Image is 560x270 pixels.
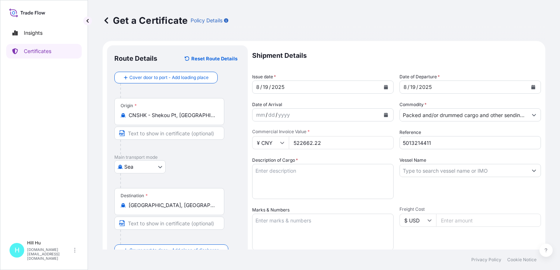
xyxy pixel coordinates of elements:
[399,157,426,164] label: Vessel Name
[266,110,268,119] div: /
[416,83,418,91] div: /
[418,83,432,91] div: year,
[399,101,427,108] label: Commodity
[114,154,240,160] p: Main transport mode
[6,44,82,59] a: Certificates
[436,214,541,227] input: Enter amount
[252,73,276,80] span: Issue date
[399,73,440,80] span: Date of Departure
[114,217,224,230] input: Text to appear on certificate
[129,112,215,119] input: Origin
[399,136,541,149] input: Enter booking reference
[471,257,501,263] a: Privacy Policy
[260,83,262,91] div: /
[252,157,298,164] label: Description of Cargo
[252,45,541,66] p: Shipment Details
[409,83,416,91] div: day,
[114,54,157,63] p: Route Details
[103,15,188,26] p: Get a Certificate
[124,163,133,170] span: Sea
[114,244,228,256] button: Cover port to door - Add place of discharge
[191,55,237,62] p: Reset Route Details
[121,103,137,109] div: Origin
[252,101,282,108] span: Date of Arrival
[400,108,527,121] input: Type to search commodity
[408,83,409,91] div: /
[268,110,276,119] div: day,
[114,72,218,83] button: Cover door to port - Add loading place
[400,164,527,177] input: Type to search vessel name or IMO
[24,48,51,55] p: Certificates
[276,110,277,119] div: /
[121,193,148,199] div: Destination
[255,83,260,91] div: month,
[380,81,392,93] button: Calendar
[255,110,266,119] div: month,
[403,83,408,91] div: month,
[527,108,541,121] button: Show suggestions
[380,109,392,121] button: Calendar
[181,53,240,64] button: Reset Route Details
[191,17,222,24] p: Policy Details
[114,160,166,173] button: Select transport
[399,206,541,212] span: Freight Cost
[114,127,224,140] input: Text to appear on certificate
[129,247,219,254] span: Cover port to door - Add place of discharge
[289,136,394,149] input: Enter amount
[252,129,394,135] span: Commercial Invoice Value
[24,29,43,37] p: Insights
[129,74,209,81] span: Cover door to port - Add loading place
[527,81,539,93] button: Calendar
[277,110,291,119] div: year,
[6,26,82,40] a: Insights
[27,240,73,246] p: Hill Hu
[262,83,269,91] div: day,
[399,129,421,136] label: Reference
[269,83,271,91] div: /
[252,206,290,214] label: Marks & Numbers
[27,247,73,260] p: [DOMAIN_NAME][EMAIL_ADDRESS][DOMAIN_NAME]
[15,247,19,254] span: H
[527,164,541,177] button: Show suggestions
[507,257,537,263] a: Cookie Notice
[271,83,285,91] div: year,
[129,202,215,209] input: Destination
